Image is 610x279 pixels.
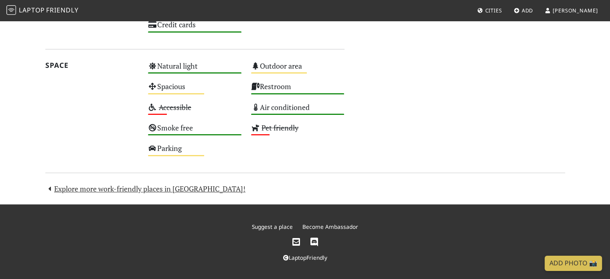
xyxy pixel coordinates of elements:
span: [PERSON_NAME] [553,7,598,14]
s: Accessible [159,102,191,112]
a: Cities [474,3,505,18]
span: Laptop [19,6,45,14]
a: Explore more work-friendly places in [GEOGRAPHIC_DATA]! [45,184,246,193]
a: LaptopFriendly [283,254,327,261]
h2: Space [45,61,139,69]
div: Natural light [143,59,246,80]
div: Parking [143,142,246,162]
div: Credit cards [143,18,246,39]
div: Restroom [246,80,349,100]
s: Pet friendly [261,123,298,132]
a: [PERSON_NAME] [541,3,601,18]
span: Add [522,7,533,14]
img: LaptopFriendly [6,5,16,15]
a: Add Photo 📸 [545,256,602,271]
a: LaptopFriendly LaptopFriendly [6,4,79,18]
div: Spacious [143,80,246,100]
span: Friendly [46,6,78,14]
div: Smoke free [143,121,246,142]
span: Cities [485,7,502,14]
a: Add [511,3,537,18]
a: Become Ambassador [302,223,358,230]
a: Suggest a place [252,223,293,230]
div: Air conditioned [246,101,349,121]
div: Outdoor area [246,59,349,80]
